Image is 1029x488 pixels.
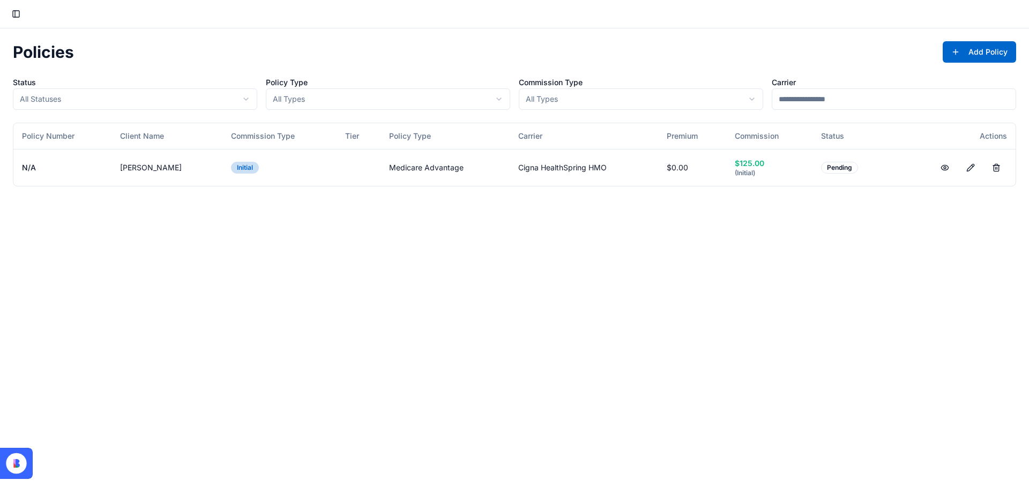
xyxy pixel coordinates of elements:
[889,123,1016,149] th: Actions
[13,149,111,186] td: N/A
[231,162,259,174] div: Initial
[943,41,1016,63] button: Add Policy
[13,42,74,62] h1: Policies
[658,149,726,186] td: $0.00
[735,169,804,177] div: (Initial)
[111,149,222,186] td: [PERSON_NAME]
[510,123,659,149] th: Carrier
[735,158,804,169] div: $125.00
[266,78,308,87] label: Policy Type
[772,78,796,87] label: Carrier
[812,123,889,149] th: Status
[13,123,111,149] th: Policy Number
[519,78,583,87] label: Commission Type
[726,123,812,149] th: Commission
[381,149,510,186] td: Medicare Advantage
[337,123,381,149] th: Tier
[13,78,36,87] label: Status
[510,149,659,186] td: Cigna HealthSpring HMO
[821,162,858,174] div: Pending
[222,123,337,149] th: Commission Type
[658,123,726,149] th: Premium
[111,123,222,149] th: Client Name
[381,123,510,149] th: Policy Type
